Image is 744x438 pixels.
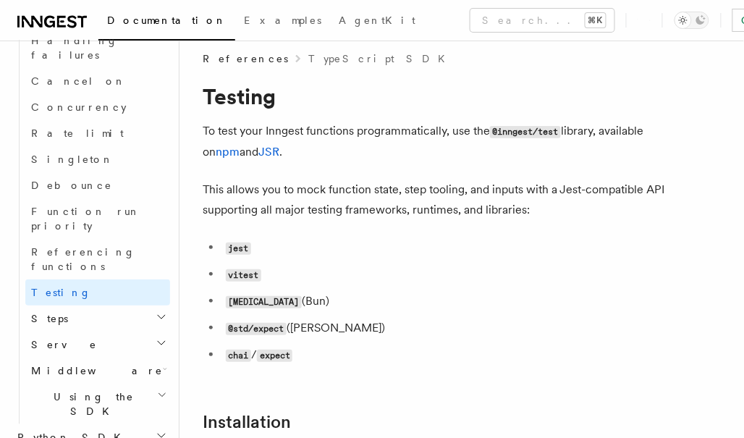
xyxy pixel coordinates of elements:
[25,306,170,332] button: Steps
[25,332,170,358] button: Serve
[339,14,415,26] span: AgentKit
[203,412,291,432] a: Installation
[25,311,68,326] span: Steps
[31,246,135,272] span: Referencing functions
[25,172,170,198] a: Debounce
[221,291,721,312] li: (Bun)
[221,318,721,339] li: ([PERSON_NAME])
[98,4,235,41] a: Documentation
[25,198,170,239] a: Function run priority
[25,363,163,378] span: Middleware
[31,75,126,87] span: Cancel on
[203,83,721,109] h1: Testing
[31,101,127,113] span: Concurrency
[25,389,157,418] span: Using the SDK
[31,127,124,139] span: Rate limit
[25,337,97,352] span: Serve
[107,14,227,26] span: Documentation
[31,206,140,232] span: Function run priority
[31,153,114,165] span: Singleton
[330,4,424,39] a: AgentKit
[258,145,279,159] a: JSR
[470,9,614,32] button: Search...⌘K
[25,28,170,68] a: Handling failures
[203,121,721,162] p: To test your Inngest functions programmatically, use the library, available on and .
[226,269,261,282] code: vitest
[490,126,561,138] code: @inngest/test
[203,180,721,220] p: This allows you to mock function state, step tooling, and inputs with a Jest-compatible API suppo...
[221,345,721,366] li: /
[216,145,240,159] a: npm
[226,323,287,335] code: @std/expect
[25,146,170,172] a: Singleton
[226,350,251,362] code: chai
[244,14,321,26] span: Examples
[675,12,709,29] button: Toggle dark mode
[25,384,170,424] button: Using the SDK
[25,358,170,384] button: Middleware
[586,13,606,28] kbd: ⌘K
[31,287,91,298] span: Testing
[235,4,330,39] a: Examples
[25,94,170,120] a: Concurrency
[308,51,454,66] a: TypeScript SDK
[203,51,288,66] span: References
[25,68,170,94] a: Cancel on
[226,296,302,308] code: [MEDICAL_DATA]
[25,279,170,306] a: Testing
[31,180,112,191] span: Debounce
[226,243,251,255] code: jest
[25,239,170,279] a: Referencing functions
[257,350,292,362] code: expect
[25,120,170,146] a: Rate limit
